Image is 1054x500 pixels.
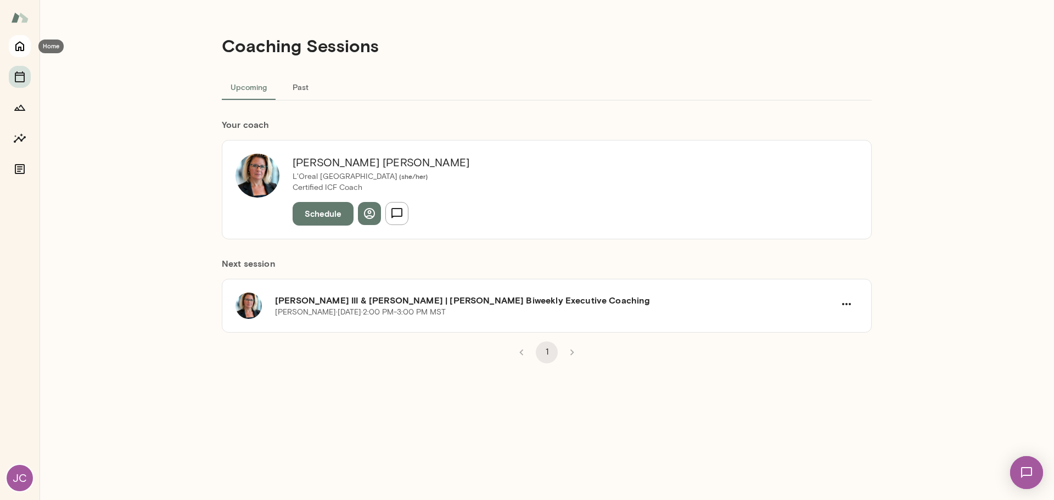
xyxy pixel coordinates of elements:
[293,171,469,182] p: L'Oreal [GEOGRAPHIC_DATA]
[9,35,31,57] button: Home
[509,341,585,363] nav: pagination navigation
[9,97,31,119] button: Growth Plan
[293,182,469,193] p: Certified ICF Coach
[9,158,31,180] button: Documents
[358,202,381,225] button: View profile
[293,154,469,171] h6: [PERSON_NAME] [PERSON_NAME]
[276,74,325,100] button: Past
[236,154,279,198] img: Jennifer Alvarez
[536,341,558,363] button: page 1
[222,118,872,131] h6: Your coach
[222,74,276,100] button: Upcoming
[7,465,33,491] div: JC
[11,7,29,28] img: Mento
[385,202,408,225] button: Send message
[9,66,31,88] button: Sessions
[222,257,872,279] h6: Next session
[275,307,446,318] p: [PERSON_NAME] · [DATE] · 2:00 PM-3:00 PM MST
[397,172,428,180] span: ( she/her )
[293,202,354,225] button: Schedule
[275,294,835,307] h6: [PERSON_NAME] III & [PERSON_NAME] | [PERSON_NAME] Biweekly Executive Coaching
[9,127,31,149] button: Insights
[222,333,872,363] div: pagination
[38,40,64,53] div: Home
[222,74,872,100] div: basic tabs example
[222,35,379,56] h4: Coaching Sessions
